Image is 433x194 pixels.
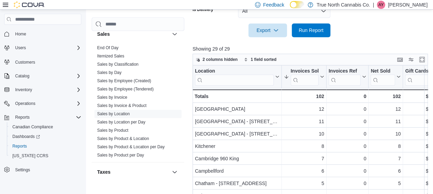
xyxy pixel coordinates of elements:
span: Sales by Product & Location [97,136,149,141]
button: 1 field sorted [241,55,279,64]
div: 0 [329,154,366,163]
a: Sales by Invoice & Product [97,103,146,108]
a: Home [12,30,29,38]
button: Users [12,44,29,52]
span: Operations [12,99,81,108]
div: Totals [195,92,279,100]
button: 2 columns hidden [193,55,240,64]
span: Canadian Compliance [12,124,53,130]
span: Customers [15,60,35,65]
span: End Of Day [97,45,118,51]
div: Location [195,68,274,86]
span: Users [15,45,26,51]
span: Customers [12,57,81,66]
h3: Sales [97,31,110,37]
button: Sales [171,30,179,38]
a: [US_STATE] CCRS [10,152,51,160]
div: [GEOGRAPHIC_DATA] [195,105,279,113]
button: Inventory [1,85,84,95]
a: Sales by Product [97,128,128,133]
div: Gift Cards [405,68,432,75]
p: [PERSON_NAME] [388,1,427,9]
div: 102 [283,92,324,100]
span: Dashboards [10,132,81,141]
span: Run Report [299,27,323,34]
button: [US_STATE] CCRS [7,151,84,161]
a: Customers [12,58,38,66]
a: Dashboards [10,132,43,141]
div: [GEOGRAPHIC_DATA] - [STREET_ADDRESS] [195,130,279,138]
span: Dashboards [12,134,40,139]
input: Dark Mode [290,1,304,8]
div: Campbellford [195,167,279,175]
div: 6 [371,167,401,175]
span: AY [378,1,383,9]
img: Cova [14,1,45,8]
a: Reports [10,142,30,150]
div: 5 [283,179,324,187]
span: Reports [12,113,81,121]
div: 10 [371,130,401,138]
div: 0 [329,105,366,113]
div: 11 [371,117,401,126]
button: Catalog [1,71,84,81]
button: Reports [7,141,84,151]
div: 12 [371,105,401,113]
span: Export [252,23,283,37]
div: 12 [283,105,324,113]
a: Sales by Invoice [97,95,127,100]
span: Reports [12,143,27,149]
span: Reports [15,115,30,120]
div: Location [195,68,274,75]
span: [US_STATE] CCRS [12,153,48,159]
div: 0 [329,142,366,150]
a: Canadian Compliance [10,123,56,131]
div: 0 [329,167,366,175]
a: Itemized Sales [97,54,124,58]
span: Itemized Sales [97,53,124,59]
span: Sales by Product per Day [97,152,144,158]
span: 2 columns hidden [203,57,238,62]
a: Sales by Day [97,70,122,75]
button: Customers [1,57,84,67]
div: 8 [283,142,324,150]
div: 7 [283,154,324,163]
button: Sales [97,31,169,37]
div: Cambridge 960 King [195,154,279,163]
div: Invoices Sold [290,68,318,86]
div: Kitchener [195,142,279,150]
a: Sales by Location [97,111,130,116]
div: [GEOGRAPHIC_DATA] - [STREET_ADDRESS] [195,117,279,126]
p: | [373,1,374,9]
label: Is Delivery [193,7,213,12]
span: Home [12,30,81,38]
span: Washington CCRS [10,152,81,160]
button: Run Report [292,23,330,37]
button: Reports [1,112,84,122]
a: Sales by Employee (Created) [97,78,151,83]
span: Home [15,31,26,37]
span: Reports [10,142,81,150]
div: 0 [329,117,366,126]
div: 7 [371,154,401,163]
span: Inventory [15,87,32,93]
div: 10 [283,130,324,138]
button: Taxes [171,168,179,176]
a: Dashboards [7,132,84,141]
button: Catalog [12,72,32,80]
span: Sales by Classification [97,62,138,67]
div: 11 [283,117,324,126]
button: Location [195,68,279,86]
div: Invoices Ref [329,68,361,75]
span: Sales by Product & Location per Day [97,144,165,150]
span: Sales by Location per Day [97,119,145,125]
div: 6 [283,167,324,175]
span: Sales by Employee (Tendered) [97,86,154,92]
span: Catalog [12,72,81,80]
button: Keyboard shortcuts [396,55,404,64]
span: Settings [12,165,81,174]
a: Settings [12,166,33,174]
div: 8 [371,142,401,150]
